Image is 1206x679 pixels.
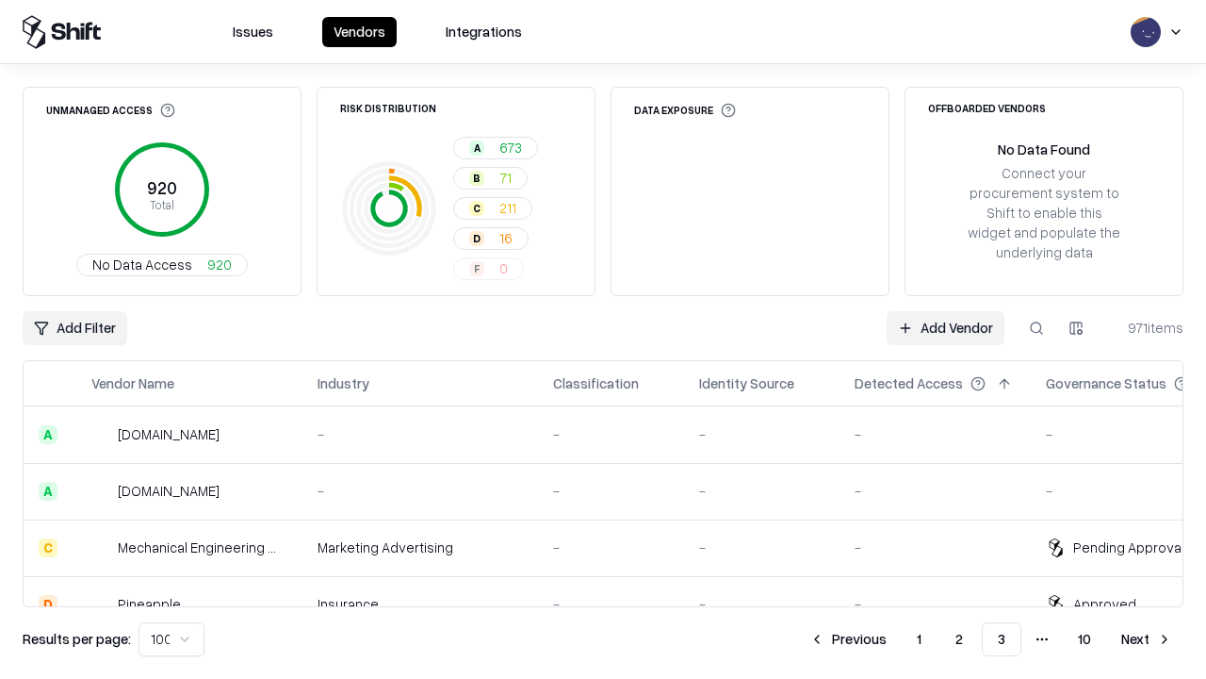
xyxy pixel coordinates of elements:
img: automat-it.com [91,425,110,444]
button: Integrations [434,17,533,47]
nav: pagination [798,622,1183,656]
div: - [318,424,523,444]
div: Mechanical Engineering World [118,538,287,557]
div: Governance Status [1046,373,1166,393]
tspan: 920 [147,177,177,198]
button: 10 [1063,622,1106,656]
div: D [469,231,484,246]
div: Risk Distribution [340,103,436,113]
div: D [39,595,57,614]
button: A673 [453,137,538,159]
div: - [699,594,824,614]
div: Pending Approval [1073,538,1184,557]
div: Pineapple [118,594,181,614]
button: C211 [453,197,532,220]
p: Results per page: [23,629,131,649]
div: Industry [318,373,369,393]
div: - [699,538,824,557]
a: Add Vendor [887,311,1004,345]
div: - [855,538,1016,557]
div: - [553,424,669,444]
button: 3 [982,622,1021,656]
div: Marketing Advertising [318,538,523,557]
div: A [469,141,484,156]
div: C [39,538,57,557]
span: 211 [499,198,516,218]
div: Offboarded Vendors [928,103,1046,113]
span: 71 [499,168,512,188]
button: Add Filter [23,311,127,345]
div: - [699,424,824,444]
button: 2 [940,622,978,656]
div: - [855,481,1016,501]
button: D16 [453,227,529,250]
button: Issues [221,17,285,47]
div: Data Exposure [634,103,736,118]
div: Insurance [318,594,523,614]
button: Previous [798,622,898,656]
div: [DOMAIN_NAME] [118,481,220,501]
button: Vendors [322,17,397,47]
img: madisonlogic.com [91,482,110,501]
div: Connect your procurement system to Shift to enable this widget and populate the underlying data [966,163,1122,263]
div: - [699,481,824,501]
div: Classification [553,373,639,393]
div: Unmanaged Access [46,103,175,118]
img: Mechanical Engineering World [91,538,110,557]
div: - [553,538,669,557]
button: Next [1110,622,1183,656]
span: 16 [499,228,513,248]
div: - [855,594,1016,614]
div: B [469,171,484,186]
div: A [39,482,57,501]
div: - [553,594,669,614]
div: A [39,425,57,444]
div: Approved [1073,594,1136,614]
div: Vendor Name [91,373,174,393]
div: No Data Found [998,140,1090,159]
span: 920 [207,255,232,274]
div: Identity Source [699,373,794,393]
div: - [318,481,523,501]
div: 971 items [1108,318,1183,338]
span: No Data Access [92,255,192,274]
button: No Data Access920 [76,254,248,276]
div: [DOMAIN_NAME] [118,424,220,444]
div: - [553,481,669,501]
div: Detected Access [855,373,963,393]
span: 673 [499,138,522,157]
tspan: Total [150,197,174,212]
div: - [855,424,1016,444]
button: 1 [902,622,937,656]
img: Pineapple [91,595,110,614]
div: C [469,201,484,216]
button: B71 [453,167,528,190]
